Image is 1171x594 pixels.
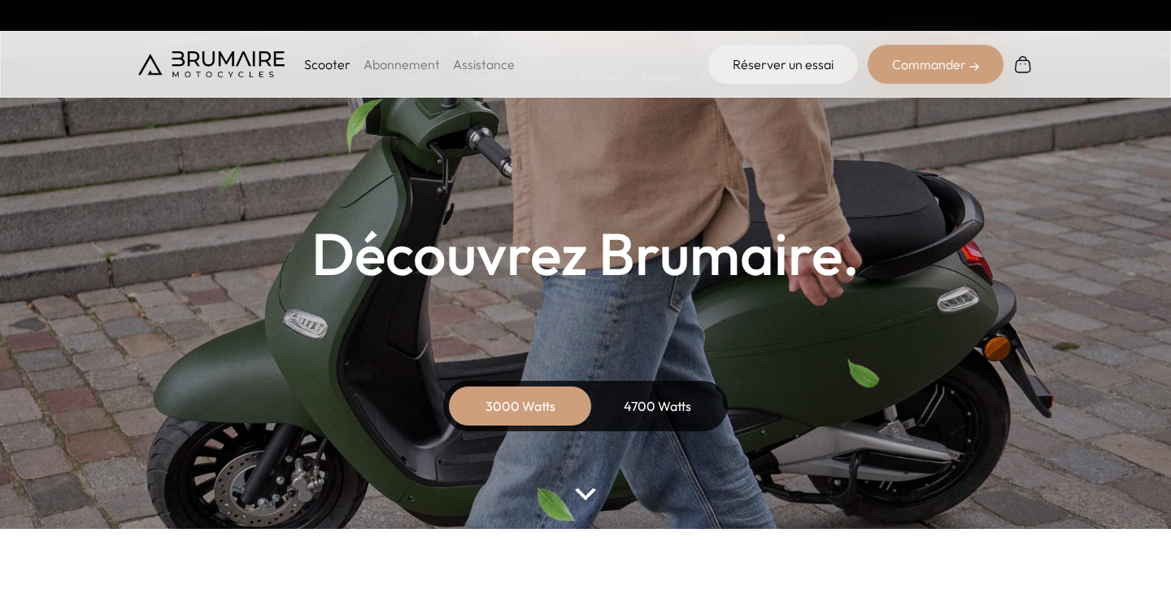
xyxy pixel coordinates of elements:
img: Brumaire Motocycles [138,51,285,77]
div: 3000 Watts [455,387,585,426]
a: Assistance [453,56,515,72]
img: right-arrow-2.png [969,62,979,72]
h1: Découvrez Brumaire. [311,225,860,283]
div: 4700 Watts [592,387,722,426]
img: arrow-bottom.png [575,488,596,500]
div: Commander [868,45,1003,84]
a: Réserver un essai [708,45,858,84]
a: Abonnement [363,56,440,72]
img: Panier [1013,55,1033,74]
p: Scooter [304,55,350,74]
